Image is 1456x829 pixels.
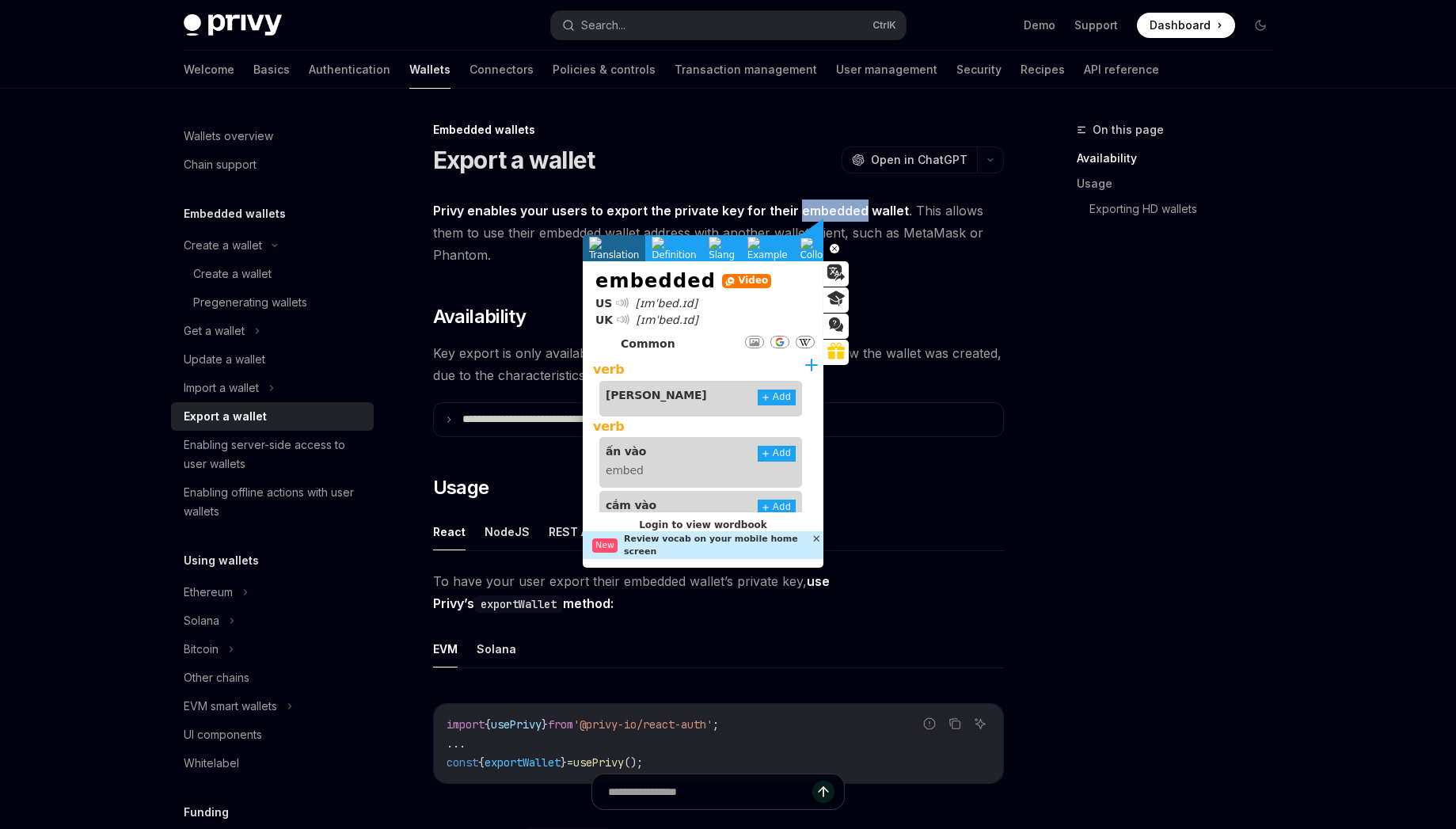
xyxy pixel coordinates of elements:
a: Connectors [469,51,534,89]
a: Usage [1077,171,1286,196]
span: import [447,717,485,732]
div: UI components [184,725,262,744]
button: Ask AI [970,713,990,734]
a: Security [956,51,1002,89]
a: Create a wallet [171,260,374,288]
div: Enabling server-side access to user wallets [184,435,364,473]
a: Chain support [171,150,374,179]
strong: use Privy’s method: [433,573,830,611]
span: usePrivy [573,755,624,770]
div: EVM smart wallets [184,697,277,716]
button: NodeJS [485,513,530,550]
div: Whitelabel [184,754,239,773]
span: To have your user export their embedded wallet’s private key, [433,570,1004,614]
button: Toggle dark mode [1248,13,1273,38]
span: . This allows them to use their embedded wallet address with another wallet client, such as MetaM... [433,200,1004,266]
a: Dashboard [1137,13,1235,38]
span: Availability [433,304,527,329]
button: Report incorrect code [919,713,940,734]
button: Solana [477,630,516,667]
h5: Funding [184,803,229,822]
a: Authentication [309,51,390,89]
span: ... [447,736,466,751]
a: API reference [1084,51,1159,89]
button: EVM [433,630,458,667]
div: Bitcoin [184,640,219,659]
a: Basics [253,51,290,89]
img: dark logo [184,14,282,36]
button: Search...CtrlK [551,11,906,40]
span: { [478,755,485,770]
a: Enabling server-side access to user wallets [171,431,374,478]
div: Wallets overview [184,127,273,146]
a: User management [836,51,937,89]
span: exportWallet [485,755,561,770]
div: Search... [581,16,625,35]
button: Copy the contents from the code block [945,713,965,734]
h5: Using wallets [184,551,259,570]
h5: Embedded wallets [184,204,286,223]
a: Demo [1024,17,1055,33]
div: Create a wallet [184,236,262,255]
span: usePrivy [491,717,542,732]
div: Enabling offline actions with user wallets [184,483,364,521]
span: Open in ChatGPT [871,152,967,168]
span: from [548,717,573,732]
a: Pregenerating wallets [171,288,374,317]
span: '@privy-io/react-auth' [573,717,713,732]
a: Whitelabel [171,749,374,778]
div: Import a wallet [184,378,259,397]
button: React [433,513,466,550]
span: = [567,755,573,770]
a: Other chains [171,664,374,692]
h1: Export a wallet [433,146,595,174]
div: Update a wallet [184,350,265,369]
div: Embedded wallets [433,122,1004,138]
span: } [542,717,548,732]
a: Policies & controls [553,51,656,89]
div: Other chains [184,668,249,687]
a: Exporting HD wallets [1089,196,1286,222]
strong: Privy enables your users to export the private key for their embedded wallet [433,203,909,219]
div: Chain support [184,155,257,174]
span: Usage [433,475,489,500]
div: Create a wallet [193,264,272,283]
a: Availability [1077,146,1286,171]
a: Recipes [1021,51,1065,89]
a: Wallets [409,51,450,89]
a: Enabling offline actions with user wallets [171,478,374,526]
span: Dashboard [1150,17,1211,33]
div: Get a wallet [184,321,245,340]
span: Key export is only available in certain environments depending on how the wallet was created, due... [433,342,1004,386]
span: } [561,755,567,770]
span: { [485,717,491,732]
a: Welcome [184,51,234,89]
div: Pregenerating wallets [193,293,307,312]
button: Send message [812,781,834,803]
a: Export a wallet [171,402,374,431]
span: On this page [1093,120,1164,139]
span: Ctrl K [872,19,896,32]
a: Support [1074,17,1118,33]
code: exportWallet [474,595,563,613]
div: Export a wallet [184,407,267,426]
button: REST API [549,513,599,550]
div: Solana [184,611,219,630]
div: Ethereum [184,583,233,602]
span: const [447,755,478,770]
button: Open in ChatGPT [842,146,977,173]
a: Wallets overview [171,122,374,150]
span: ; [713,717,719,732]
a: Transaction management [675,51,817,89]
span: (); [624,755,643,770]
a: UI components [171,721,374,749]
a: Update a wallet [171,345,374,374]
